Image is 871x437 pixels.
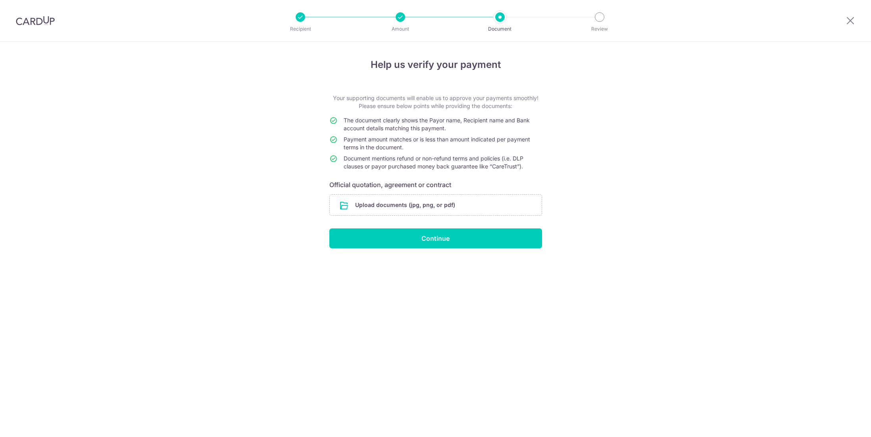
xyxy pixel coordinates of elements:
[329,194,542,216] div: Upload documents (jpg, png, or pdf)
[329,58,542,72] h4: Help us verify your payment
[329,180,542,189] h6: Official quotation, agreement or contract
[471,25,529,33] p: Document
[344,117,530,131] span: The document clearly shows the Payor name, Recipient name and Bank account details matching this ...
[344,155,523,170] span: Document mentions refund or non-refund terms and policies (i.e. DLP clauses or payor purchased mo...
[371,25,430,33] p: Amount
[329,94,542,110] p: Your supporting documents will enable us to approve your payments smoothly! Please ensure below p...
[329,228,542,248] input: Continue
[271,25,330,33] p: Recipient
[344,136,530,151] span: Payment amount matches or is less than amount indicated per payment terms in the document.
[16,16,55,25] img: CardUp
[570,25,629,33] p: Review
